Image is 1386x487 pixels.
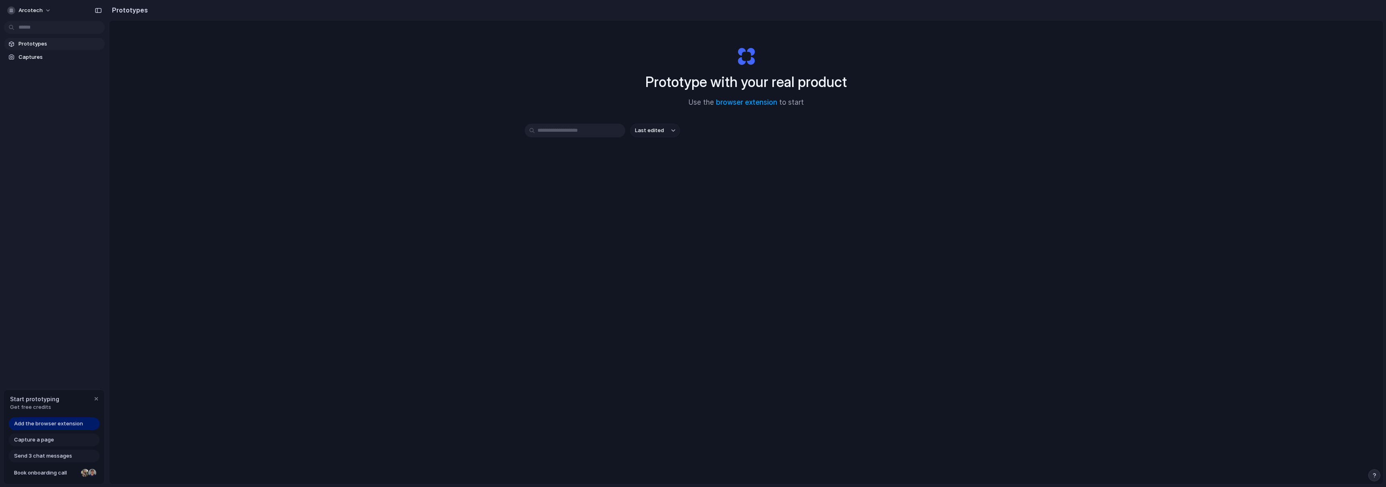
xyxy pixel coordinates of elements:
[14,420,83,428] span: Add the browser extension
[109,5,148,15] h2: Prototypes
[635,126,664,135] span: Last edited
[14,436,54,444] span: Capture a page
[19,6,43,15] span: arcotech
[87,468,97,478] div: Christian Iacullo
[19,40,102,48] span: Prototypes
[630,124,680,137] button: Last edited
[10,395,59,403] span: Start prototyping
[716,98,777,106] a: browser extension
[14,469,78,477] span: Book onboarding call
[80,468,90,478] div: Nicole Kubica
[689,97,804,108] span: Use the to start
[10,403,59,411] span: Get free credits
[645,71,847,93] h1: Prototype with your real product
[4,51,105,63] a: Captures
[14,452,72,460] span: Send 3 chat messages
[8,466,100,479] a: Book onboarding call
[4,38,105,50] a: Prototypes
[4,4,55,17] button: arcotech
[19,53,102,61] span: Captures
